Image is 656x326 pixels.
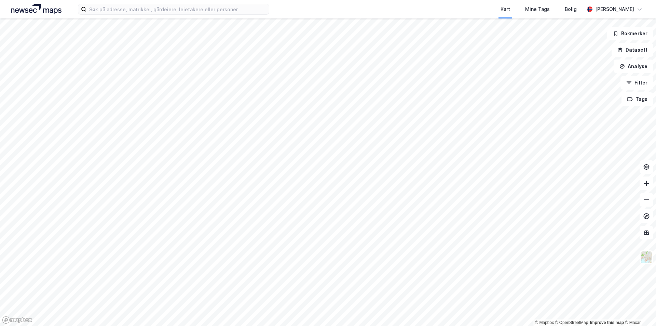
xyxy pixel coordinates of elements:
[607,27,653,40] button: Bokmerker
[612,43,653,57] button: Datasett
[525,5,550,13] div: Mine Tags
[595,5,634,13] div: [PERSON_NAME]
[621,92,653,106] button: Tags
[555,320,588,325] a: OpenStreetMap
[590,320,624,325] a: Improve this map
[620,76,653,90] button: Filter
[86,4,269,14] input: Søk på adresse, matrikkel, gårdeiere, leietakere eller personer
[614,60,653,73] button: Analyse
[640,251,653,264] img: Z
[2,316,32,324] a: Mapbox homepage
[11,4,61,14] img: logo.a4113a55bc3d86da70a041830d287a7e.svg
[535,320,554,325] a: Mapbox
[501,5,510,13] div: Kart
[565,5,577,13] div: Bolig
[622,293,656,326] iframe: Chat Widget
